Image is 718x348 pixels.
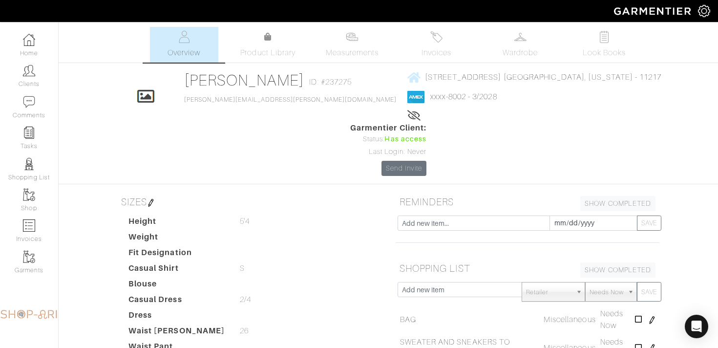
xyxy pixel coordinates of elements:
h5: SIZES [117,192,381,212]
img: basicinfo-40fd8af6dae0f16599ec9e87c0ef1c0a1fdea2edbe929e3d69a839185d80c458.svg [178,31,190,43]
a: SHOW COMPLETED [580,196,655,211]
a: Wardrobe [486,27,554,63]
span: Has access [384,134,426,145]
span: 26 [240,325,249,337]
img: garments-icon-b7da505a4dc4fd61783c78ac3ca0ef83fa9d6f193b1c9dc38574b1d14d53ca28.png [23,251,35,263]
img: pen-cf24a1663064a2ec1b9c1bd2387e9de7a2fa800b781884d57f21acf72779bad2.png [648,316,656,324]
span: [STREET_ADDRESS] [GEOGRAPHIC_DATA], [US_STATE] - 11217 [425,73,662,82]
dt: Weight [121,231,232,247]
span: S [240,262,245,274]
span: 5'4 [240,216,250,227]
dt: Blouse [121,278,232,294]
img: gear-icon-white-bd11855cb880d31180b6d7d6211b90ccbf57a29d726f0c71d8c61bd08dd39cc2.png [698,5,710,17]
a: BAG [400,314,416,326]
a: SHOW COMPLETED [580,262,655,278]
span: Garmentier Client: [350,122,426,134]
span: Measurements [326,47,379,59]
span: Look Books [583,47,626,59]
img: wardrobe-487a4870c1b7c33e795ec22d11cfc2ed9d08956e64fb3008fe2437562e282088.svg [514,31,527,43]
img: stylists-icon-eb353228a002819b7ec25b43dbf5f0378dd9e0616d9560372ff212230b889e62.png [23,158,35,170]
div: Open Intercom Messenger [685,315,708,338]
a: Overview [150,27,218,63]
a: Look Books [570,27,638,63]
img: measurements-466bbee1fd09ba9460f595b01e5d73f9e2bff037440d3c8f018324cb6cdf7a4a.svg [346,31,358,43]
a: Measurements [318,27,387,63]
div: Status: [350,134,426,145]
dt: Casual Shirt [121,262,232,278]
img: comment-icon-a0a6a9ef722e966f86d9cbdc48e553b5cf19dbc54f86b18d962a5391bc8f6eb6.png [23,96,35,108]
img: clients-icon-6bae9207a08558b7cb47a8932f037763ab4055f8c8b6bfacd5dc20c3e0201464.png [23,65,35,77]
a: xxxx-8002 - 3/2028 [430,92,497,101]
span: ID: #237275 [309,76,352,88]
span: Needs Now [590,283,624,302]
dt: Casual Dress [121,294,232,309]
span: 2/4 [240,294,251,305]
span: Needs Now [600,309,623,330]
img: american_express-1200034d2e149cdf2cc7894a33a747db654cf6f8355cb502592f1d228b2ac700.png [407,91,424,103]
span: Miscellaneous [544,315,596,324]
a: Invoices [402,27,470,63]
button: SAVE [637,282,661,302]
img: orders-27d20c2124de7fd6de4e0e44c1d41de31381a507db9b33961299e4e07d508b8c.svg [430,31,443,43]
span: Retailer [526,283,572,302]
h5: REMINDERS [396,192,659,212]
input: Add new item... [398,216,550,231]
span: Invoices [422,47,451,59]
div: Last Login: Never [350,147,426,157]
img: garmentier-logo-header-white-b43fb05a5012e4ada735d5af1a66efaba907eab6374d6393d1fbf88cb4ef424d.png [609,2,698,20]
span: Overview [168,47,200,59]
a: Product Library [234,31,302,59]
h5: SHOPPING LIST [396,259,659,278]
img: garments-icon-b7da505a4dc4fd61783c78ac3ca0ef83fa9d6f193b1c9dc38574b1d14d53ca28.png [23,189,35,201]
img: todo-9ac3debb85659649dc8f770b8b6100bb5dab4b48dedcbae339e5042a72dfd3cc.svg [598,31,611,43]
a: [STREET_ADDRESS] [GEOGRAPHIC_DATA], [US_STATE] - 11217 [407,71,662,83]
button: SAVE [637,216,661,231]
img: orders-icon-0abe47150d42831381b5fb84f609e132dff9fe21cb692f30cb5eec754e2cba89.png [23,219,35,232]
span: Product Library [240,47,296,59]
span: Wardrobe [503,47,538,59]
img: pen-cf24a1663064a2ec1b9c1bd2387e9de7a2fa800b781884d57f21acf72779bad2.png [147,199,155,207]
img: dashboard-icon-dbcd8f5a0b271acd01030246c82b418ddd0df26cd7fceb0bd07c9910d44c42f6.png [23,34,35,46]
dt: Fit Designation [121,247,232,262]
a: [PERSON_NAME] [184,71,305,89]
dt: Dress [121,309,232,325]
a: Send Invite [381,161,426,176]
input: Add new item [398,282,522,297]
dt: Waist [PERSON_NAME] [121,325,232,341]
img: reminder-icon-8004d30b9f0a5d33ae49ab947aed9ed385cf756f9e5892f1edd6e32f2345188e.png [23,127,35,139]
a: [PERSON_NAME][EMAIL_ADDRESS][PERSON_NAME][DOMAIN_NAME] [184,96,397,103]
dt: Height [121,216,232,231]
